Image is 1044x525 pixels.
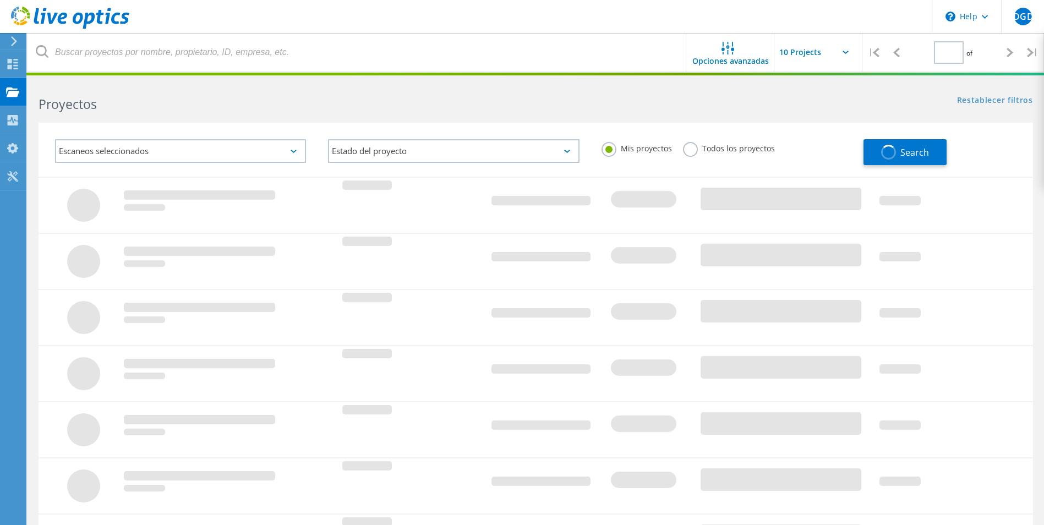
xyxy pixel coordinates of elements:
[683,142,775,152] label: Todos los proyectos
[55,139,306,163] div: Escaneos seleccionados
[328,139,579,163] div: Estado del proyecto
[602,142,672,152] label: Mis proyectos
[966,48,972,58] span: of
[863,139,947,165] button: Search
[28,33,687,72] input: Buscar proyectos por nombre, propietario, ID, empresa, etc.
[945,12,955,21] svg: \n
[39,95,97,113] b: Proyectos
[1021,33,1044,72] div: |
[692,57,769,65] span: Opciones avanzadas
[900,146,929,158] span: Search
[957,96,1033,106] a: Restablecer filtros
[11,23,129,31] a: Live Optics Dashboard
[862,33,885,72] div: |
[1007,12,1038,21] span: ADGDF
